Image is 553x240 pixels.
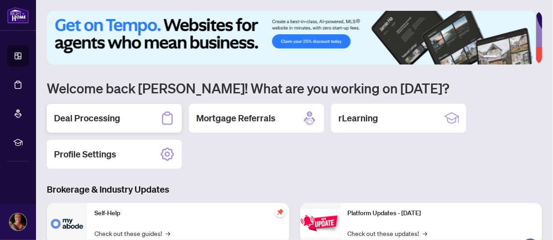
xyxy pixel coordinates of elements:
img: logo [7,7,29,23]
button: 1 [483,55,497,59]
h2: Mortgage Referrals [196,112,275,125]
button: 3 [508,55,512,59]
button: 4 [515,55,519,59]
span: → [423,228,427,238]
a: Check out these guides!→ [94,228,170,238]
h2: Profile Settings [54,148,116,161]
h2: Deal Processing [54,112,120,125]
p: Self-Help [94,208,282,218]
h3: Brokerage & Industry Updates [47,183,542,196]
img: Platform Updates - June 23, 2025 [300,209,341,237]
span: pushpin [275,207,286,217]
h1: Welcome back [PERSON_NAME]! What are you working on [DATE]? [47,79,542,97]
img: Profile Icon [9,213,27,231]
h2: rLearning [338,112,378,125]
a: Check out these updates!→ [348,228,427,238]
button: 6 [530,55,533,59]
img: Slide 0 [47,11,536,65]
button: Open asap [517,208,544,235]
button: 2 [501,55,504,59]
p: Platform Updates - [DATE] [348,208,535,218]
button: 5 [522,55,526,59]
span: → [166,228,170,238]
